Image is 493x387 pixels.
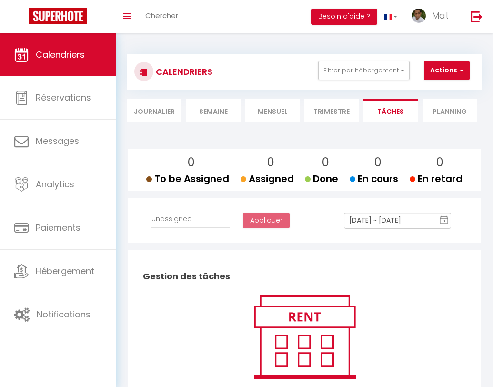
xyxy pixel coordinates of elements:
[312,153,338,172] p: 0
[37,308,91,320] span: Notifications
[412,9,426,23] img: ...
[8,4,36,32] button: Ouvrir le widget de chat LiveChat
[245,99,300,122] li: Mensuel
[36,92,91,103] span: Réservations
[244,291,365,383] img: rent.png
[153,61,212,82] h3: CALENDRIERS
[318,61,410,80] button: Filtrer par hébergement
[36,178,74,190] span: Analytics
[432,10,449,21] span: Mat
[36,265,94,277] span: Hébergement
[350,172,398,185] span: En cours
[36,135,79,147] span: Messages
[443,219,445,223] text: 8
[344,213,451,229] input: Select Date Range
[417,153,463,172] p: 0
[471,10,483,22] img: logout
[410,172,463,185] span: En retard
[36,222,80,234] span: Paiements
[243,213,290,229] button: Appliquer
[423,99,477,122] li: Planning
[248,153,294,172] p: 0
[424,61,470,80] button: Actions
[186,99,241,122] li: Semaine
[127,99,181,122] li: Journalier
[36,49,85,61] span: Calendriers
[154,153,229,172] p: 0
[305,172,338,185] span: Done
[241,172,294,185] span: Assigned
[145,10,178,20] span: Chercher
[357,153,398,172] p: 0
[311,9,377,25] button: Besoin d'aide ?
[29,8,87,24] img: Super Booking
[141,262,468,291] h2: Gestion des tâches
[304,99,359,122] li: Trimestre
[146,172,229,185] span: To be Assigned
[363,99,418,122] li: Tâches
